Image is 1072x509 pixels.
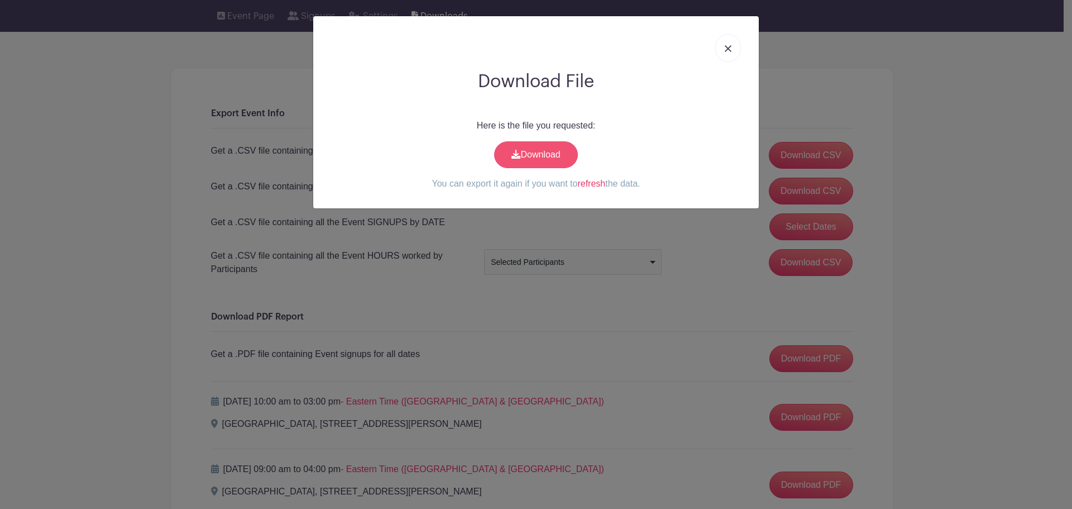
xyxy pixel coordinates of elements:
h2: Download File [322,71,750,92]
img: close_button-5f87c8562297e5c2d7936805f587ecaba9071eb48480494691a3f1689db116b3.svg [725,45,731,52]
a: Download [494,141,578,168]
p: You can export it again if you want to the data. [322,177,750,191]
a: refresh [577,179,605,188]
p: Here is the file you requested: [322,119,750,132]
